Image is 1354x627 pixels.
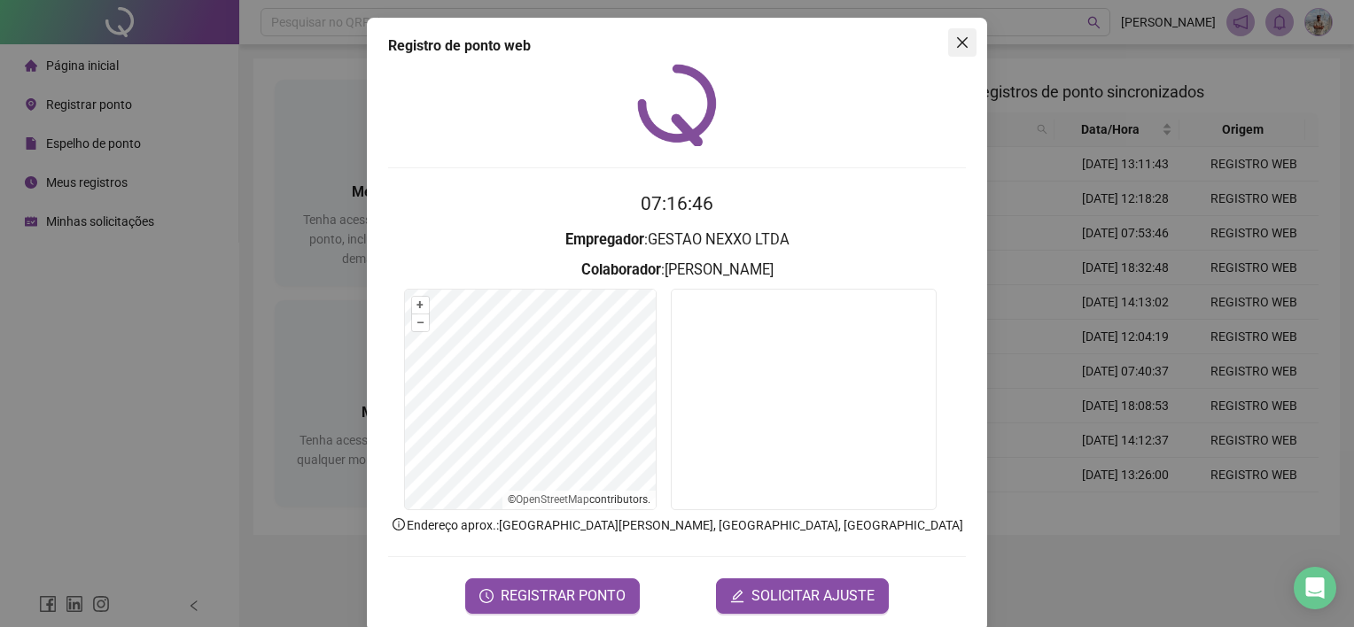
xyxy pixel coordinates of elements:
[508,493,650,506] li: © contributors.
[391,516,407,532] span: info-circle
[581,261,661,278] strong: Colaborador
[388,259,966,282] h3: : [PERSON_NAME]
[388,228,966,252] h3: : GESTAO NEXXO LTDA
[641,193,713,214] time: 07:16:46
[388,35,966,57] div: Registro de ponto web
[751,585,875,607] span: SOLICITAR AJUSTE
[516,493,589,506] a: OpenStreetMap
[637,64,717,146] img: QRPoint
[479,589,494,603] span: clock-circle
[465,578,640,614] button: REGISTRAR PONTO
[955,35,969,50] span: close
[501,585,626,607] span: REGISTRAR PONTO
[388,515,966,535] p: Endereço aprox. : [GEOGRAPHIC_DATA][PERSON_NAME], [GEOGRAPHIC_DATA], [GEOGRAPHIC_DATA]
[412,297,429,313] button: +
[948,28,977,57] button: Close
[565,231,644,248] strong: Empregador
[412,314,429,331] button: –
[1294,567,1336,609] div: Open Intercom Messenger
[716,578,889,614] button: editSOLICITAR AJUSTE
[730,589,744,603] span: edit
